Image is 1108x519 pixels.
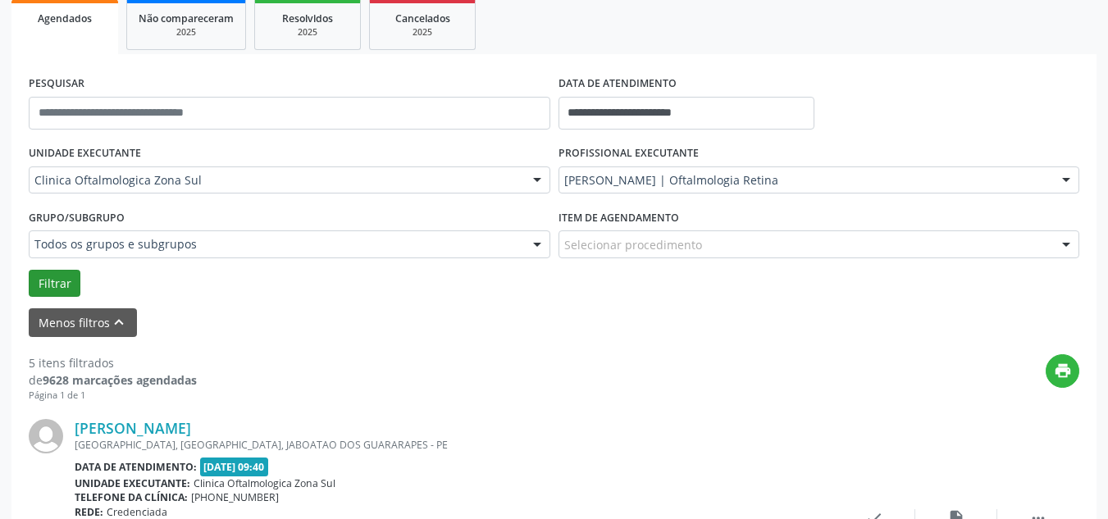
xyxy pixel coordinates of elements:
[29,71,84,97] label: PESQUISAR
[559,141,699,166] label: PROFISSIONAL EXECUTANTE
[110,313,128,331] i: keyboard_arrow_up
[29,371,197,389] div: de
[29,308,137,337] button: Menos filtroskeyboard_arrow_up
[564,172,1046,189] span: [PERSON_NAME] | Oftalmologia Retina
[29,205,125,230] label: Grupo/Subgrupo
[1054,362,1072,380] i: print
[191,490,279,504] span: [PHONE_NUMBER]
[34,236,517,253] span: Todos os grupos e subgrupos
[267,26,349,39] div: 2025
[75,460,197,474] b: Data de atendimento:
[139,11,234,25] span: Não compareceram
[194,476,335,490] span: Clinica Oftalmologica Zona Sul
[395,11,450,25] span: Cancelados
[75,490,188,504] b: Telefone da clínica:
[75,476,190,490] b: Unidade executante:
[559,205,679,230] label: Item de agendamento
[29,141,141,166] label: UNIDADE EXECUTANTE
[29,354,197,371] div: 5 itens filtrados
[38,11,92,25] span: Agendados
[559,71,677,97] label: DATA DE ATENDIMENTO
[200,458,269,476] span: [DATE] 09:40
[1046,354,1079,388] button: print
[564,236,702,253] span: Selecionar procedimento
[75,419,191,437] a: [PERSON_NAME]
[139,26,234,39] div: 2025
[75,438,833,452] div: [GEOGRAPHIC_DATA], [GEOGRAPHIC_DATA], JABOATAO DOS GUARARAPES - PE
[43,372,197,388] strong: 9628 marcações agendadas
[282,11,333,25] span: Resolvidos
[29,419,63,453] img: img
[34,172,517,189] span: Clinica Oftalmologica Zona Sul
[29,389,197,403] div: Página 1 de 1
[75,505,103,519] b: Rede:
[381,26,463,39] div: 2025
[107,505,167,519] span: Credenciada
